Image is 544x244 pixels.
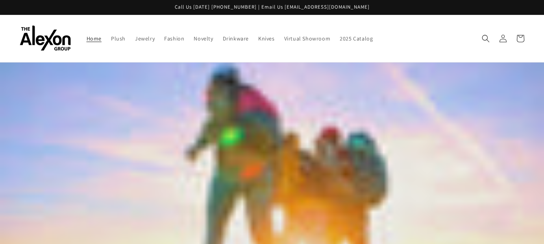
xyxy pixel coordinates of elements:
[279,30,335,47] a: Virtual Showroom
[135,35,155,42] span: Jewelry
[189,30,218,47] a: Novelty
[159,30,189,47] a: Fashion
[340,35,373,42] span: 2025 Catalog
[194,35,213,42] span: Novelty
[106,30,130,47] a: Plush
[477,30,494,47] summary: Search
[164,35,184,42] span: Fashion
[258,35,275,42] span: Knives
[253,30,279,47] a: Knives
[335,30,377,47] a: 2025 Catalog
[20,26,71,51] img: The Alexon Group
[87,35,102,42] span: Home
[82,30,106,47] a: Home
[223,35,249,42] span: Drinkware
[218,30,253,47] a: Drinkware
[130,30,159,47] a: Jewelry
[284,35,331,42] span: Virtual Showroom
[111,35,126,42] span: Plush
